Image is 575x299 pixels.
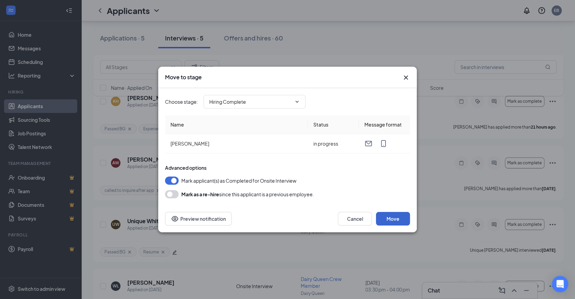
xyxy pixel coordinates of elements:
[181,191,219,197] b: Mark as a re-hire
[359,115,410,134] th: Message format
[376,212,410,226] button: Move
[165,73,202,81] h3: Move to stage
[170,140,209,147] span: [PERSON_NAME]
[165,164,410,171] div: Advanced options
[552,276,568,292] div: Open Intercom Messenger
[294,99,300,104] svg: ChevronDown
[402,73,410,82] button: Close
[402,73,410,82] svg: Cross
[379,139,388,148] svg: MobileSms
[364,139,373,148] svg: Email
[308,134,359,153] td: in progress
[165,115,308,134] th: Name
[171,215,179,223] svg: Eye
[181,190,314,198] div: since this applicant is a previous employee.
[308,115,359,134] th: Status
[181,177,296,185] span: Mark applicant(s) as Completed for Onsite Interview
[338,212,372,226] button: Cancel
[165,212,232,226] button: Preview notificationEye
[165,98,198,105] span: Choose stage :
